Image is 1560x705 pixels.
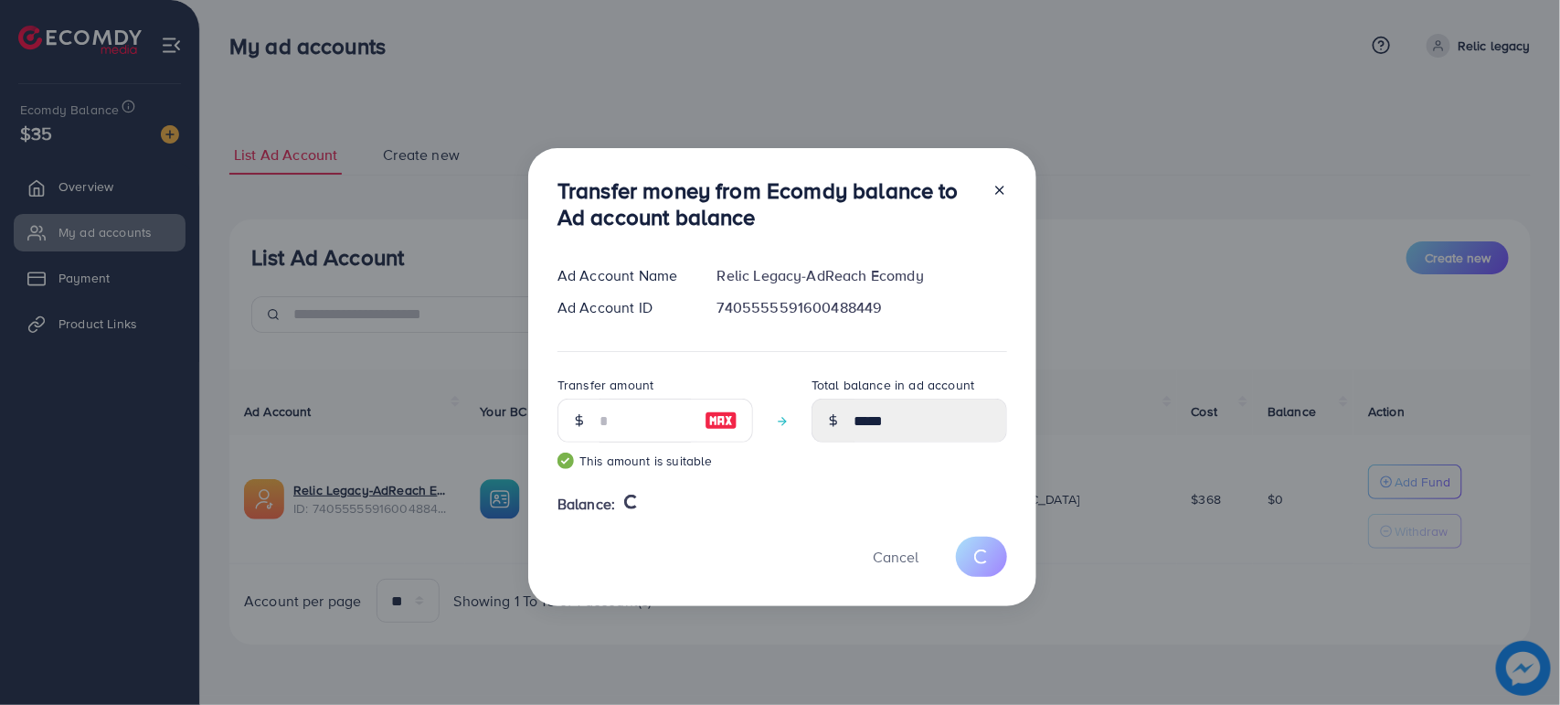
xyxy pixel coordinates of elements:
label: Transfer amount [557,376,653,394]
button: Cancel [850,537,941,576]
span: Balance: [557,494,615,515]
div: Relic Legacy-AdReach Ecomdy [703,265,1022,286]
span: Cancel [873,547,918,567]
small: This amount is suitable [557,452,753,470]
div: Ad Account ID [543,297,703,318]
div: Ad Account Name [543,265,703,286]
div: 7405555591600488449 [703,297,1022,318]
label: Total balance in ad account [812,376,974,394]
img: image [705,410,738,432]
h3: Transfer money from Ecomdy balance to Ad account balance [557,177,978,230]
img: guide [557,453,574,469]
